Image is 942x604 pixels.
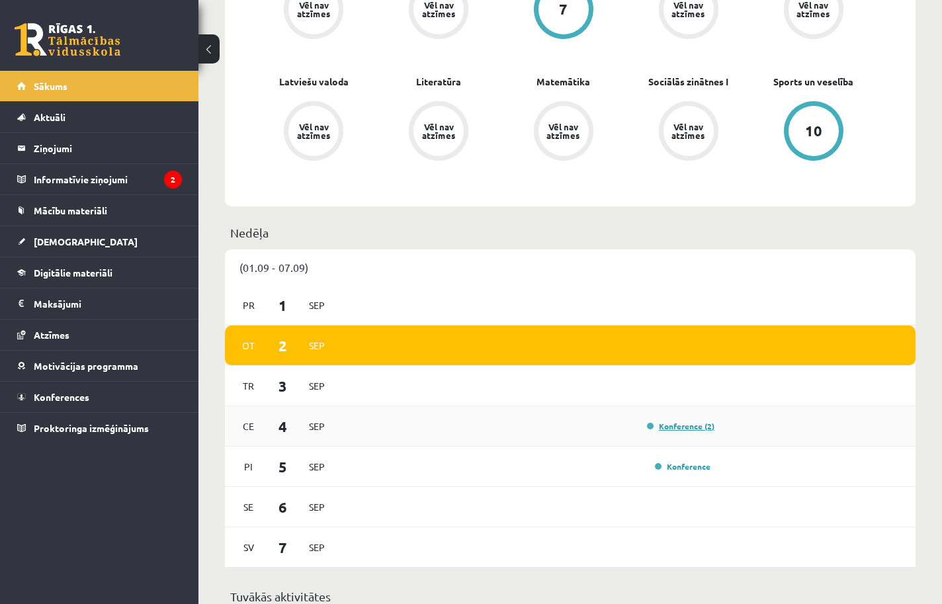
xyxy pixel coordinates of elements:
[34,164,182,194] legend: Informatīvie ziņojumi
[263,294,304,316] span: 1
[235,376,263,396] span: Tr
[559,2,568,17] div: 7
[295,122,332,140] div: Vēl nav atzīmes
[34,80,67,92] span: Sākums
[303,335,331,356] span: Sep
[15,23,120,56] a: Rīgas 1. Tālmācības vidusskola
[225,249,916,285] div: (01.09 - 07.09)
[34,391,89,403] span: Konferences
[295,1,332,18] div: Vēl nav atzīmes
[420,1,457,18] div: Vēl nav atzīmes
[34,422,149,434] span: Proktoringa izmēģinājums
[34,360,138,372] span: Motivācijas programma
[235,335,263,356] span: Ot
[626,101,751,163] a: Vēl nav atzīmes
[795,1,832,18] div: Vēl nav atzīmes
[17,413,182,443] a: Proktoringa izmēģinājums
[263,537,304,558] span: 7
[34,133,182,163] legend: Ziņojumi
[164,171,182,189] i: 2
[17,257,182,288] a: Digitālie materiāli
[263,496,304,518] span: 6
[670,1,707,18] div: Vēl nav atzīmes
[655,461,710,472] a: Konference
[303,416,331,437] span: Sep
[536,75,590,89] a: Matemātika
[751,101,876,163] a: 10
[263,456,304,478] span: 5
[17,102,182,132] a: Aktuāli
[501,101,626,163] a: Vēl nav atzīmes
[17,133,182,163] a: Ziņojumi
[17,351,182,381] a: Motivācijas programma
[303,295,331,316] span: Sep
[235,497,263,517] span: Se
[17,382,182,412] a: Konferences
[670,122,707,140] div: Vēl nav atzīmes
[303,537,331,558] span: Sep
[235,537,263,558] span: Sv
[647,421,714,431] a: Konference (2)
[805,124,822,138] div: 10
[34,111,65,123] span: Aktuāli
[303,456,331,477] span: Sep
[17,164,182,194] a: Informatīvie ziņojumi2
[303,497,331,517] span: Sep
[235,416,263,437] span: Ce
[235,295,263,316] span: Pr
[17,195,182,226] a: Mācību materiāli
[251,101,376,163] a: Vēl nav atzīmes
[545,122,582,140] div: Vēl nav atzīmes
[263,375,304,397] span: 3
[34,329,69,341] span: Atzīmes
[235,456,263,477] span: Pi
[303,376,331,396] span: Sep
[17,320,182,350] a: Atzīmes
[17,71,182,101] a: Sākums
[773,75,853,89] a: Sports un veselība
[34,236,138,247] span: [DEMOGRAPHIC_DATA]
[17,226,182,257] a: [DEMOGRAPHIC_DATA]
[279,75,349,89] a: Latviešu valoda
[34,288,182,319] legend: Maksājumi
[263,415,304,437] span: 4
[34,267,112,279] span: Digitālie materiāli
[230,224,910,241] p: Nedēļa
[263,335,304,357] span: 2
[34,204,107,216] span: Mācību materiāli
[17,288,182,319] a: Maksājumi
[648,75,728,89] a: Sociālās zinātnes I
[420,122,457,140] div: Vēl nav atzīmes
[376,101,501,163] a: Vēl nav atzīmes
[416,75,461,89] a: Literatūra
